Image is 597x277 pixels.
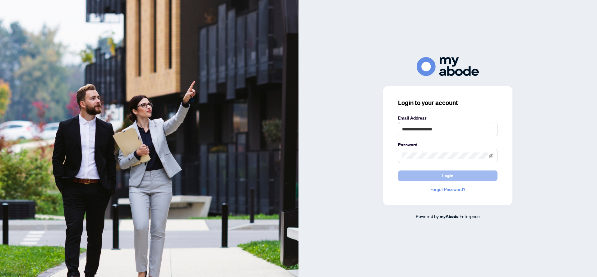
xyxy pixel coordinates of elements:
[417,57,479,76] img: ma-logo
[489,154,493,158] span: eye-invisible
[398,115,497,121] label: Email Address
[398,141,497,148] label: Password
[398,98,497,107] h3: Login to your account
[442,171,453,181] span: Login
[440,213,459,220] a: myAbode
[416,213,439,219] span: Powered by
[398,170,497,181] button: Login
[398,186,497,193] a: Forgot Password?
[460,213,480,219] span: Enterprise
